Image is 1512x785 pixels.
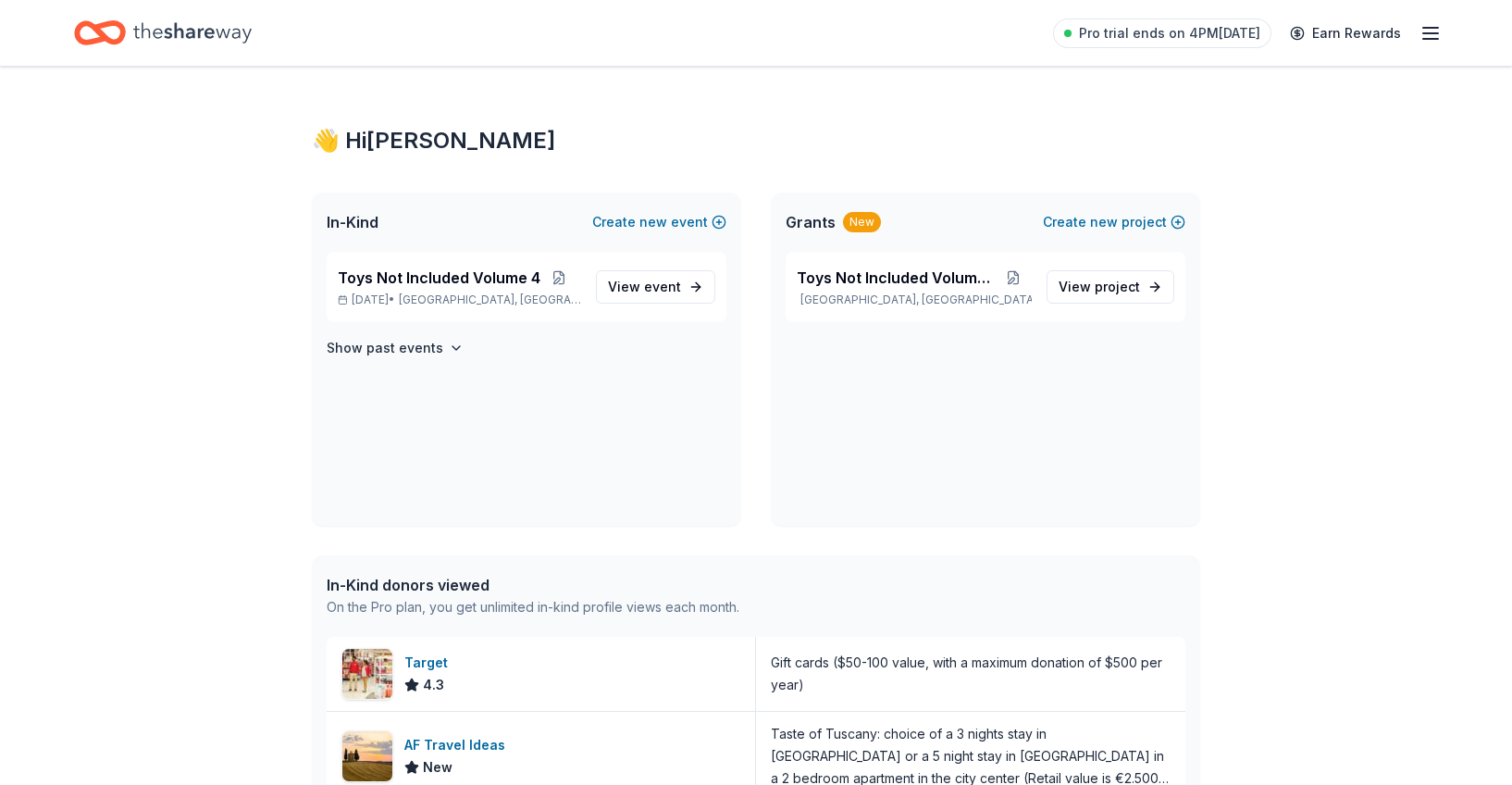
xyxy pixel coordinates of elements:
span: new [1090,211,1118,233]
span: Pro trial ends on 4PM[DATE] [1079,22,1260,44]
div: On the Pro plan, you get unlimited in-kind profile views each month. [327,596,739,618]
span: Toys Not Included Volume 4 [797,267,996,289]
div: 👋 Hi [PERSON_NAME] [312,126,1200,156]
span: new [639,211,667,233]
img: Image for AF Travel Ideas [342,731,392,781]
div: Target [404,652,455,674]
div: New [843,212,881,232]
button: Createnewevent [592,211,726,233]
span: Toys Not Included Volume 4 [338,267,540,289]
img: Image for Target [342,649,392,699]
div: In-Kind donors viewed [327,574,739,596]
span: In-Kind [327,211,378,233]
span: New [423,756,452,779]
a: View project [1047,270,1174,304]
h4: Show past events [327,337,443,359]
a: Home [74,11,252,55]
div: Gift cards ($50-100 value, with a maximum donation of $500 per year) [771,652,1171,696]
span: project [1095,279,1140,294]
p: [DATE] • [338,293,581,307]
span: Grants [786,211,836,233]
span: event [644,279,681,294]
a: Earn Rewards [1279,17,1412,50]
span: View [1059,276,1140,298]
a: Pro trial ends on 4PM[DATE] [1053,19,1271,48]
button: Createnewproject [1043,211,1185,233]
span: [GEOGRAPHIC_DATA], [GEOGRAPHIC_DATA] [399,293,581,307]
span: 4.3 [423,674,444,696]
span: View [608,276,681,298]
p: [GEOGRAPHIC_DATA], [GEOGRAPHIC_DATA] [797,293,1032,307]
a: View event [596,270,715,304]
div: AF Travel Ideas [404,734,513,756]
button: Show past events [327,337,464,359]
